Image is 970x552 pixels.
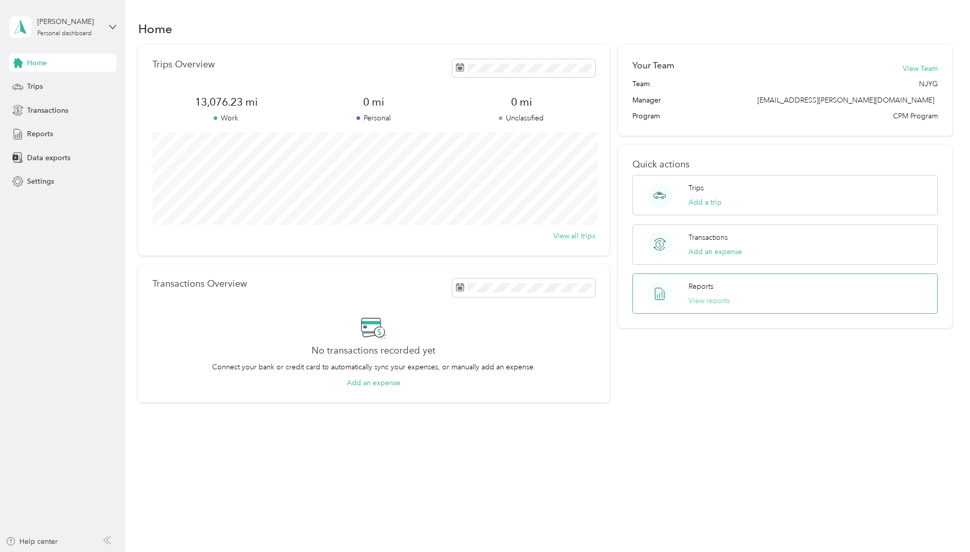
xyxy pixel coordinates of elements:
[632,79,650,89] span: Team
[553,231,595,241] button: View all trips
[152,95,300,109] span: 13,076.23 mi
[903,63,938,74] button: View Team
[27,81,43,92] span: Trips
[632,111,660,121] span: Program
[27,58,47,68] span: Home
[27,105,68,116] span: Transactions
[632,159,938,170] p: Quick actions
[688,281,713,292] p: Reports
[448,113,595,123] p: Unclassified
[152,113,300,123] p: Work
[37,31,92,37] div: Personal dashboard
[300,95,447,109] span: 0 mi
[688,183,704,193] p: Trips
[152,59,215,70] p: Trips Overview
[919,79,938,89] span: NJYG
[632,95,661,106] span: Manager
[27,153,70,163] span: Data exports
[300,113,447,123] p: Personal
[632,59,674,72] h2: Your Team
[37,16,101,27] div: [PERSON_NAME]
[212,362,535,372] p: Connect your bank or credit card to automatically sync your expenses, or manually add an expense.
[893,111,938,121] span: CPM Program
[152,279,247,289] p: Transactions Overview
[913,495,970,552] iframe: Everlance-gr Chat Button Frame
[27,176,54,187] span: Settings
[688,295,730,306] button: View reports
[27,129,53,139] span: Reports
[688,197,722,208] button: Add a trip
[138,23,172,34] h1: Home
[6,536,58,547] button: Help center
[757,96,934,105] span: [EMAIL_ADDRESS][PERSON_NAME][DOMAIN_NAME]
[312,345,436,356] h2: No transactions recorded yet
[448,95,595,109] span: 0 mi
[688,246,742,257] button: Add an expense
[347,378,400,388] button: Add an expense
[688,232,728,243] p: Transactions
